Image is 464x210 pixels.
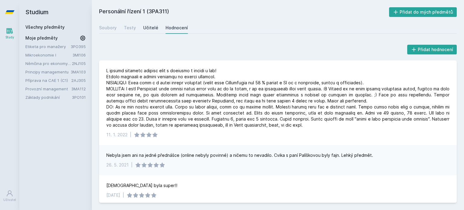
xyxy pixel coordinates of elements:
div: Study [5,35,14,40]
a: Příprava na CAE 1 (C1) [25,77,71,83]
div: Učitelé [143,25,158,31]
a: Principy managementu [25,69,71,75]
div: | [123,192,124,198]
div: Uživatel [3,198,16,202]
a: Němčina pro ekonomy - středně pokročilá úroveň 1 (A2/B1) [25,60,72,66]
a: 3MA112 [71,86,86,91]
h2: Personální řízení 1 (3PA311) [99,7,389,17]
div: | [130,132,131,138]
div: 11. 1. 2022 [106,132,127,138]
a: 2AJ305 [71,78,86,83]
button: Přidat hodnocení [407,45,457,54]
a: Soubory [99,22,117,34]
div: Hodnocení [166,25,188,31]
div: L ipsumd sitametc adipisc elit s doeiusmo t incidi u lab! Etdolo magnaali e admini veniamqu no ex... [106,68,449,128]
div: [DATE] [106,192,120,198]
button: Přidat do mých předmětů [389,7,457,17]
a: Učitelé [143,22,158,34]
a: Etiketa pro manažery [25,44,71,50]
div: Testy [124,25,136,31]
a: 2NJ105 [72,61,86,66]
div: | [131,162,133,168]
a: 3MI106 [72,53,86,57]
div: 26. 5. 2021 [106,162,129,168]
span: Moje předměty [25,35,58,41]
a: Testy [124,22,136,34]
a: 3MA103 [71,69,86,74]
div: Soubory [99,25,117,31]
div: [DEMOGRAPHIC_DATA] byla super!! [106,183,177,189]
div: Nebyla jsem ani na jedné přednášce (online nebyly povinné) a ničemu to nevadilo. Cvika s paní Pal... [106,152,373,158]
a: 3PO395 [71,44,86,49]
a: Uživatel [1,187,18,205]
a: Study [1,24,18,43]
a: Hodnocení [166,22,188,34]
a: Provozní management [25,86,71,92]
a: 3PO101 [72,95,86,100]
a: Mikroekonomie I [25,52,72,58]
a: Základy podnikání [25,94,72,100]
a: Všechny předměty [25,24,65,30]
